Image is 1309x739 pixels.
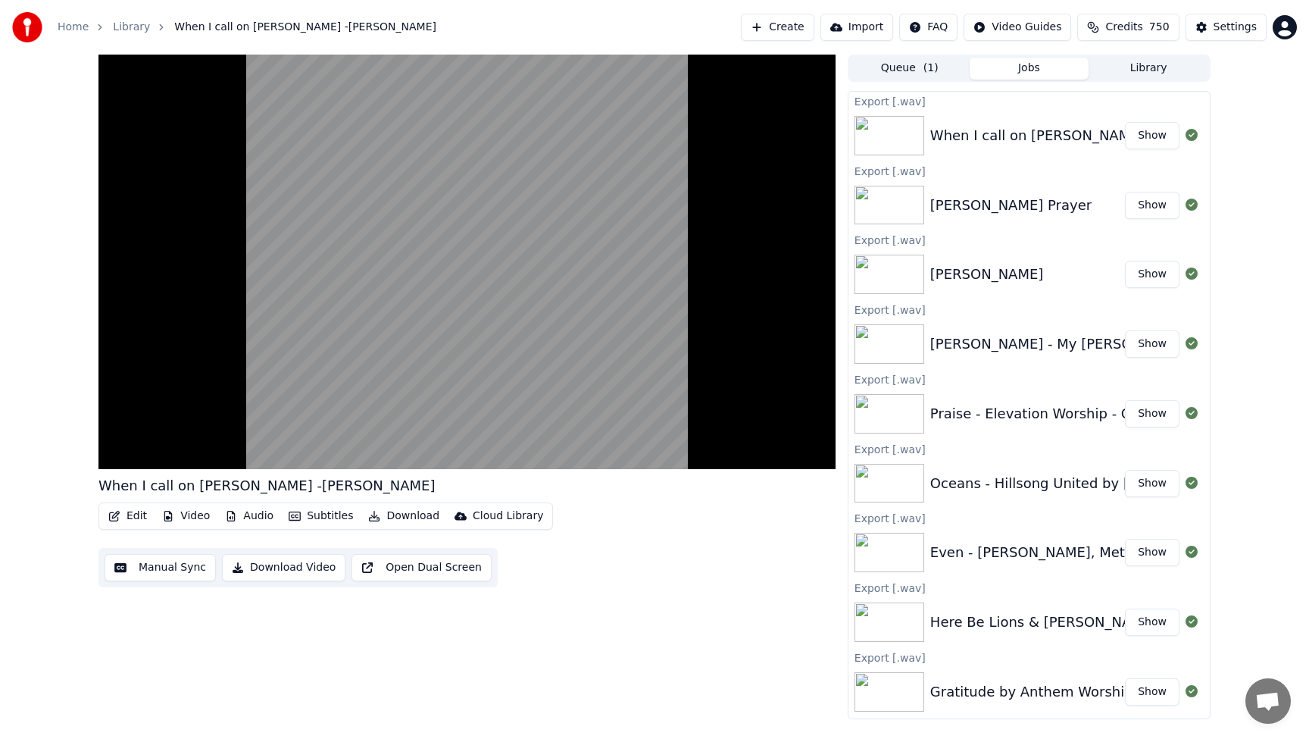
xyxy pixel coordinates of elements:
button: Show [1125,609,1179,636]
div: Export [.wav] [848,578,1210,597]
button: Show [1125,678,1179,706]
button: Show [1125,192,1179,219]
div: Export [.wav] [848,509,1210,527]
div: Export [.wav] [848,718,1210,736]
button: Jobs [970,58,1089,80]
a: Open chat [1245,678,1291,724]
div: When I call on [PERSON_NAME] -[PERSON_NAME] [930,125,1267,146]
div: Cloud Library [473,509,543,524]
button: FAQ [899,14,958,41]
div: Settings [1214,20,1257,35]
button: Show [1125,122,1179,149]
div: Export [.wav] [848,370,1210,388]
div: [PERSON_NAME] [930,264,1044,285]
div: Export [.wav] [848,161,1210,180]
span: 750 [1149,20,1170,35]
button: Edit [102,506,153,527]
button: Library [1089,58,1208,80]
button: Open Dual Screen [351,554,492,581]
button: Download Video [222,554,345,581]
button: Video Guides [964,14,1071,41]
button: Subtitles [283,506,359,527]
button: Show [1125,470,1179,497]
button: Audio [219,506,280,527]
button: Manual Sync [105,554,216,581]
nav: breadcrumb [58,20,436,35]
button: Show [1125,261,1179,288]
span: ( 1 ) [923,61,939,76]
div: Export [.wav] [848,440,1210,458]
div: Export [.wav] [848,300,1210,318]
button: Show [1125,400,1179,427]
button: Show [1125,330,1179,358]
a: Library [113,20,150,35]
button: Download [362,506,445,527]
div: Export [.wav] [848,92,1210,110]
div: Export [.wav] [848,648,1210,666]
span: When I call on [PERSON_NAME] -[PERSON_NAME] [174,20,436,35]
button: Create [741,14,814,41]
div: When I call on [PERSON_NAME] -[PERSON_NAME] [98,475,436,496]
button: Credits750 [1077,14,1179,41]
button: Queue [850,58,970,80]
div: [PERSON_NAME] - My [PERSON_NAME] [930,333,1195,355]
div: [PERSON_NAME] Prayer [930,195,1092,216]
button: Settings [1186,14,1267,41]
button: Show [1125,539,1179,566]
button: Import [820,14,893,41]
div: Praise - Elevation Worship - Cover By [PERSON_NAME] [930,403,1301,424]
div: Export [.wav] [848,230,1210,249]
span: Credits [1105,20,1142,35]
img: youka [12,12,42,42]
a: Home [58,20,89,35]
button: Video [156,506,216,527]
